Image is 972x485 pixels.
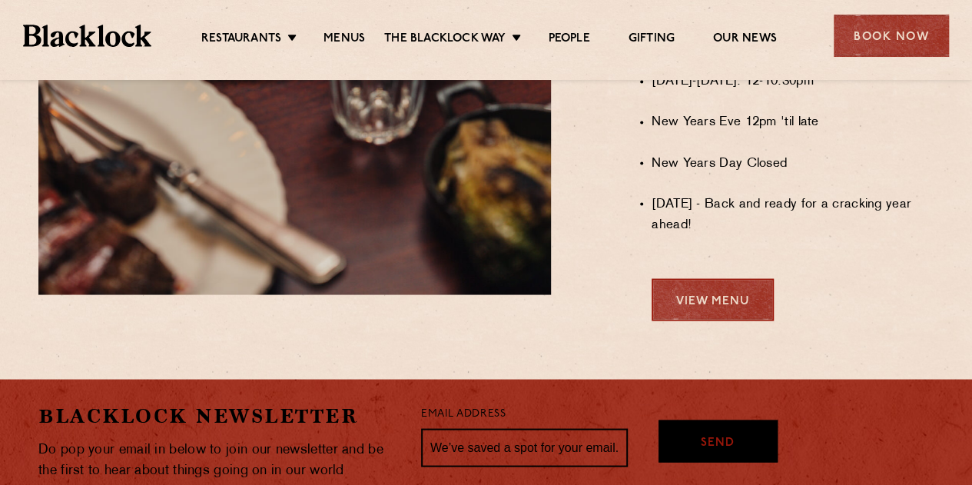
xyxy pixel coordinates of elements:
input: We’ve saved a spot for your email... [421,428,628,467]
a: Gifting [629,32,675,48]
a: People [548,32,589,48]
p: Do pop your email in below to join our newsletter and be the first to hear about things going on ... [38,439,398,480]
span: Send [701,434,735,452]
a: The Blacklock Way [384,32,506,48]
li: New Years Eve 12pm 'til late [652,112,934,133]
li: [DATE] - Back and ready for a cracking year ahead! [652,194,934,235]
li: New Years Day Closed [652,153,934,174]
a: Our News [713,32,777,48]
img: BL_Textured_Logo-footer-cropped.svg [23,25,151,46]
div: Book Now [834,15,949,57]
a: Restaurants [201,32,281,48]
li: [DATE]-[DATE]: 12-10.30pm [652,71,934,92]
label: Email Address [421,405,506,423]
h2: Blacklock Newsletter [38,402,398,429]
a: View Menu [652,278,774,321]
a: Menus [323,32,365,48]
